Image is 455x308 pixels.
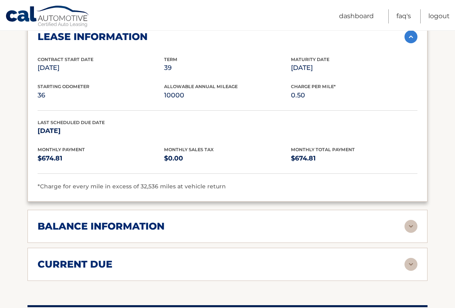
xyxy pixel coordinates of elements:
[38,125,164,137] p: [DATE]
[38,258,112,270] h2: current due
[291,57,329,62] span: Maturity Date
[38,57,93,62] span: Contract Start Date
[428,9,450,23] a: Logout
[38,120,105,125] span: Last Scheduled Due Date
[38,220,164,232] h2: balance information
[38,84,89,89] span: Starting Odometer
[38,90,164,101] p: 36
[164,62,291,74] p: 39
[5,5,90,29] a: Cal Automotive
[291,153,417,164] p: $674.81
[339,9,374,23] a: Dashboard
[38,62,164,74] p: [DATE]
[291,147,355,152] span: Monthly Total Payment
[404,258,417,271] img: accordion-rest.svg
[38,153,164,164] p: $674.81
[404,220,417,233] img: accordion-rest.svg
[164,57,177,62] span: Term
[404,30,417,43] img: accordion-active.svg
[291,62,417,74] p: [DATE]
[164,147,214,152] span: Monthly Sales Tax
[291,84,336,89] span: Charge Per Mile*
[396,9,411,23] a: FAQ's
[164,84,238,89] span: Allowable Annual Mileage
[164,90,291,101] p: 10000
[164,153,291,164] p: $0.00
[38,183,226,190] span: *Charge for every mile in excess of 32,536 miles at vehicle return
[291,90,417,101] p: 0.50
[38,147,85,152] span: Monthly Payment
[38,31,147,43] h2: lease information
